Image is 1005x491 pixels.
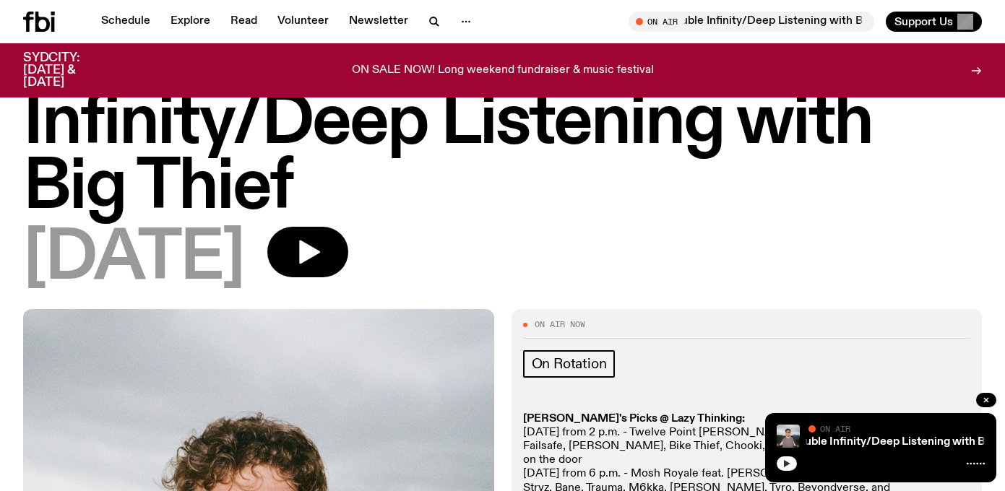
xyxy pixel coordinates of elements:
a: Volunteer [269,12,337,32]
span: Support Us [894,15,953,28]
a: Schedule [92,12,159,32]
span: [DATE] [23,227,244,292]
a: Newsletter [340,12,417,32]
img: Harrie Hastings stands in front of cloud-covered sky and rolling hills. He's wearing sunglasses a... [777,425,800,448]
a: Explore [162,12,219,32]
span: On Rotation [532,356,607,372]
strong: [PERSON_NAME]'s Picks @ Lazy Thinking: [523,413,745,425]
button: Support Us [886,12,982,32]
h3: SYDCITY: [DATE] & [DATE] [23,52,116,89]
a: Read [222,12,266,32]
button: On Air[DATE] Overhang w/ [PERSON_NAME] - Double Infinity/Deep Listening with Big Thief [629,12,874,32]
a: On Rotation [523,350,616,378]
span: On Air Now [535,321,585,329]
span: On Air [820,424,850,433]
p: ON SALE NOW! Long weekend fundraiser & music festival [352,64,654,77]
